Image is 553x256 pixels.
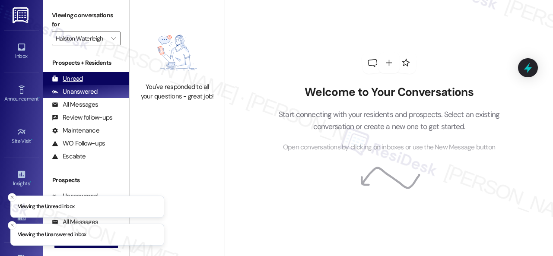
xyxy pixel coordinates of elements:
[4,209,39,233] a: Buildings
[139,82,215,101] div: You've responded to all your questions - great job!
[283,142,495,153] span: Open conversations by clicking on inboxes or use the New Message button
[18,231,86,239] p: Viewing the Unanswered inbox
[31,137,32,143] span: •
[52,139,105,148] div: WO Follow-ups
[18,203,74,211] p: Viewing the Unread inbox
[266,85,513,99] h2: Welcome to Your Conversations
[143,27,211,79] img: empty-state
[56,32,107,45] input: All communities
[4,40,39,63] a: Inbox
[266,108,513,133] p: Start connecting with your residents and prospects. Select an existing conversation or create a n...
[4,125,39,148] a: Site Visit •
[52,100,98,109] div: All Messages
[52,113,112,122] div: Review follow-ups
[43,176,129,185] div: Prospects
[111,35,116,42] i: 
[52,9,121,32] label: Viewing conversations for
[13,7,30,23] img: ResiDesk Logo
[8,193,16,202] button: Close toast
[43,58,129,67] div: Prospects + Residents
[30,179,31,185] span: •
[38,95,40,101] span: •
[8,221,16,230] button: Close toast
[52,87,98,96] div: Unanswered
[52,126,99,135] div: Maintenance
[52,152,86,161] div: Escalate
[4,167,39,190] a: Insights •
[52,74,83,83] div: Unread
